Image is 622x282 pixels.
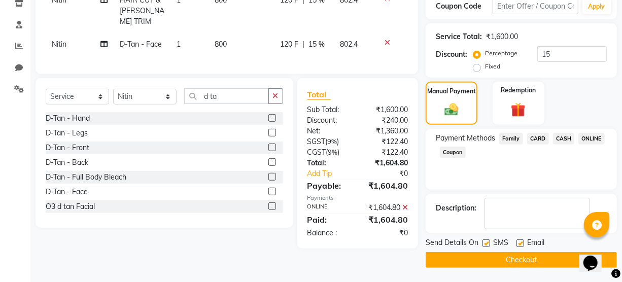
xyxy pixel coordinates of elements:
span: Send Details On [426,237,478,250]
div: ₹1,604.80 [358,158,416,168]
div: ( ) [300,136,358,147]
div: ₹1,604.80 [358,180,416,192]
span: CARD [527,133,549,145]
span: Family [499,133,523,145]
label: Manual Payment [427,87,476,96]
div: Total: [300,158,358,168]
div: ₹0 [358,228,416,238]
span: 800 [215,40,227,49]
span: CASH [553,133,575,145]
div: Description: [436,203,476,214]
div: O3 d tan Facial [46,201,95,212]
span: SMS [493,237,508,250]
div: D-Tan - Legs [46,128,88,138]
span: | [303,39,305,50]
span: ONLINE [578,133,605,145]
div: Balance : [300,228,358,238]
div: D-Tan - Face [46,187,88,197]
a: Add Tip [300,168,367,179]
div: Sub Total: [300,104,358,115]
img: _gift.svg [506,101,530,119]
div: ₹240.00 [358,115,416,126]
span: 9% [328,148,338,156]
div: ₹0 [367,168,416,179]
div: ( ) [300,147,358,158]
div: ₹122.40 [358,147,416,158]
span: 802.4 [340,40,358,49]
div: Paid: [300,214,358,226]
span: 120 F [281,39,299,50]
button: Checkout [426,252,617,268]
span: D-Tan - Face [120,40,162,49]
div: ONLINE [300,202,358,213]
span: Payment Methods [436,133,495,144]
div: Discount: [300,115,358,126]
div: ₹1,360.00 [358,126,416,136]
span: 15 % [309,39,325,50]
div: Service Total: [436,31,482,42]
img: _cash.svg [440,102,462,118]
span: Nitin [52,40,66,49]
div: D-Tan - Back [46,157,88,168]
span: Email [527,237,544,250]
span: CGST [307,148,326,157]
input: Search or Scan [184,88,269,104]
span: Total [307,89,331,100]
div: D-Tan - Hand [46,113,90,124]
span: 9% [328,137,337,146]
label: Redemption [501,86,536,95]
div: D-Tan - Front [46,143,89,153]
label: Percentage [485,49,517,58]
div: Net: [300,126,358,136]
div: D-Tan - Full Body Bleach [46,172,126,183]
div: Coupon Code [436,1,493,12]
div: ₹1,604.80 [358,214,416,226]
span: 1 [177,40,181,49]
iframe: chat widget [579,241,612,272]
label: Fixed [485,62,500,71]
div: Payments [307,194,408,202]
span: SGST [307,137,326,146]
div: ₹1,604.80 [358,202,416,213]
div: Discount: [436,49,467,60]
div: ₹1,600.00 [358,104,416,115]
span: Coupon [440,147,466,158]
div: ₹122.40 [358,136,416,147]
div: Payable: [300,180,358,192]
div: ₹1,600.00 [486,31,518,42]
